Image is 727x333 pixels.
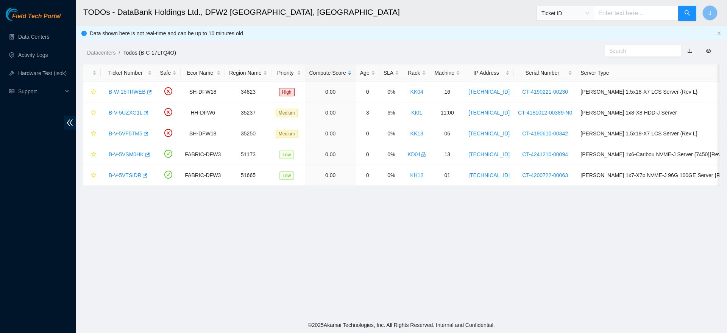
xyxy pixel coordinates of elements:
a: KK04 [410,89,423,95]
td: 0.00 [305,102,356,123]
td: HH-DFW6 [181,102,225,123]
span: High [279,88,295,96]
td: 0 [356,144,379,165]
a: B-W-15TRWEB [109,89,146,95]
span: check-circle [164,171,172,179]
span: close-circle [164,87,172,95]
a: B-V-5VTSIDR [109,172,141,178]
td: 0 [356,82,379,102]
td: FABRIC-DFW3 [181,165,225,186]
span: star [91,89,96,95]
button: star [87,169,97,181]
a: B-V-5UZXG1L [109,110,142,116]
td: 13 [430,144,464,165]
a: download [687,48,693,54]
td: 01 [430,165,464,186]
span: Ticket ID [541,8,589,19]
button: star [87,86,97,98]
td: SH-DFW18 [181,123,225,144]
td: 0.00 [305,165,356,186]
span: check-circle [164,150,172,158]
a: CT-4190610-00342 [522,130,568,137]
a: Datacenters [87,50,115,56]
a: Hardware Test (isok) [18,70,67,76]
td: SH-DFW18 [181,82,225,102]
span: eye [706,48,711,53]
span: search [684,10,690,17]
td: 0% [379,144,403,165]
td: 0% [379,123,403,144]
span: read [9,89,14,94]
input: Enter text here... [594,6,679,21]
span: Low [279,171,294,180]
td: 3 [356,102,379,123]
td: 35237 [225,102,271,123]
td: 51665 [225,165,271,186]
span: Medium [276,109,298,117]
a: Todos (B-C-17LTQ4O) [123,50,176,56]
a: [TECHNICAL_ID] [468,89,510,95]
button: J [702,5,718,20]
a: Akamai TechnologiesField Tech Portal [6,14,61,24]
button: star [87,127,97,140]
td: 0.00 [305,82,356,102]
td: 0 [356,123,379,144]
button: star [87,107,97,119]
td: 35250 [225,123,271,144]
a: CT-4200722-00063 [522,172,568,178]
span: lock [421,152,426,157]
a: Data Centers [18,34,49,40]
span: / [119,50,120,56]
a: B-V-5VSM0HK [109,151,144,157]
input: Search [609,47,671,55]
a: [TECHNICAL_ID] [468,110,510,116]
td: 0.00 [305,123,356,144]
a: KI01 [411,110,422,116]
a: CT-4241210-00094 [522,151,568,157]
span: star [91,131,96,137]
span: close-circle [164,108,172,116]
a: KK13 [410,130,423,137]
span: star [91,152,96,158]
span: J [708,8,711,18]
a: B-V-5VF5TM5 [109,130,142,137]
a: CT-4190221-00230 [522,89,568,95]
td: 0 [356,165,379,186]
button: download [682,45,698,57]
td: 06 [430,123,464,144]
footer: © 2025 Akamai Technologies, Inc. All Rights Reserved. Internal and Confidential. [76,317,727,333]
a: KH12 [410,172,423,178]
td: 34823 [225,82,271,102]
td: 51173 [225,144,271,165]
img: Akamai Technologies [6,8,38,21]
span: Low [279,151,294,159]
td: 0.00 [305,144,356,165]
td: 0% [379,165,403,186]
button: close [717,31,721,36]
a: Activity Logs [18,52,48,58]
button: search [678,6,696,21]
td: 0% [379,82,403,102]
a: KD01lock [407,151,426,157]
span: Support [18,84,63,99]
a: [TECHNICAL_ID] [468,172,510,178]
a: CT-4181012-00389-N0 [518,110,572,116]
a: [TECHNICAL_ID] [468,130,510,137]
span: close-circle [164,129,172,137]
span: Medium [276,130,298,138]
td: 11:00 [430,102,464,123]
span: star [91,173,96,179]
td: 16 [430,82,464,102]
button: star [87,148,97,160]
a: [TECHNICAL_ID] [468,151,510,157]
span: star [91,110,96,116]
span: double-left [64,116,76,130]
td: 6% [379,102,403,123]
span: Field Tech Portal [12,13,61,20]
td: FABRIC-DFW3 [181,144,225,165]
